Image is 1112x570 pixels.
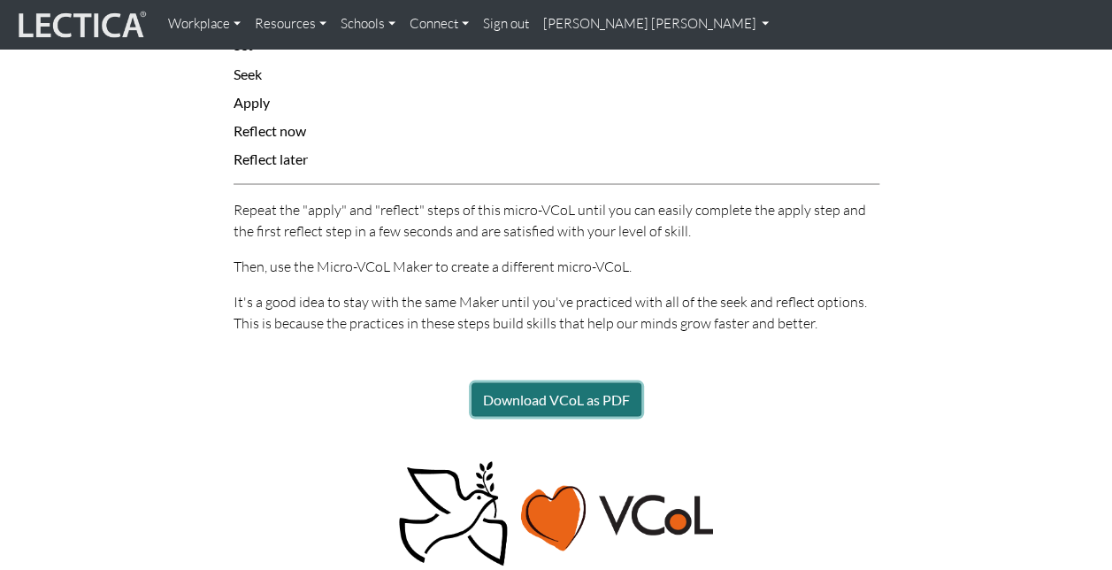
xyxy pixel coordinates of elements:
[248,7,334,42] a: Resources
[394,458,717,568] img: Peace, love, VCoL
[334,7,403,42] a: Schools
[14,8,147,42] img: lecticalive
[220,148,333,169] div: Reflect later
[403,7,476,42] a: Connect
[476,7,536,42] a: Sign out
[220,63,333,84] div: Seek
[161,7,248,42] a: Workplace
[536,7,777,42] a: [PERSON_NAME] [PERSON_NAME]
[220,91,333,112] div: Apply
[234,290,879,333] p: It's a good idea to stay with the same Maker until you've practiced with all of the seek and refl...
[220,119,333,141] div: Reflect now
[234,255,879,276] p: Then, use the Micro-VCoL Maker to create a different micro-VCoL.
[472,382,641,416] button: Download VCoL as PDF
[234,198,879,241] p: Repeat the "apply" and "reflect" steps of this micro-VCoL until you can easily complete the apply...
